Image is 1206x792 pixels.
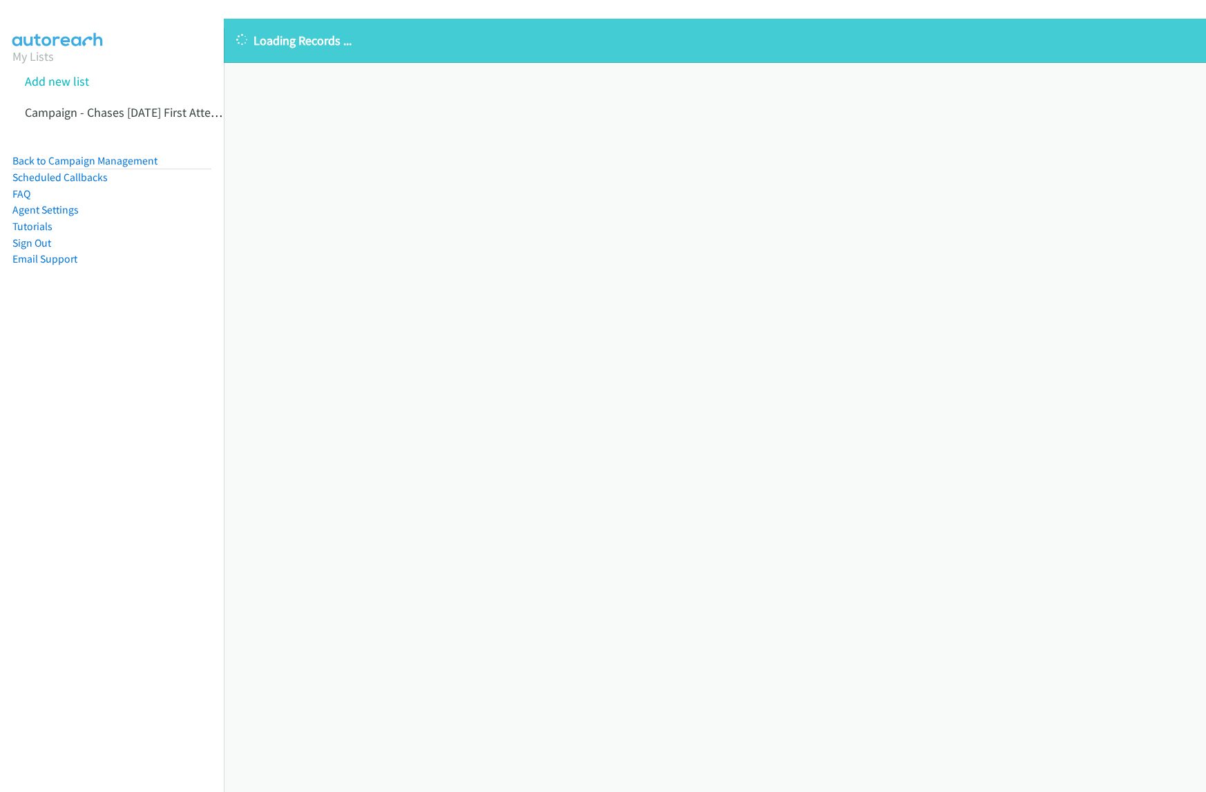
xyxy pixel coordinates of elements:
a: My Lists [12,48,54,64]
a: Tutorials [12,220,52,233]
a: FAQ [12,187,30,200]
p: Loading Records ... [236,31,1194,50]
a: Email Support [12,252,77,265]
a: Agent Settings [12,203,79,216]
a: Add new list [25,73,89,89]
a: Back to Campaign Management [12,154,157,167]
a: Campaign - Chases [DATE] First Attempt And Ongoings [25,104,308,120]
a: Scheduled Callbacks [12,171,108,184]
a: Sign Out [12,236,51,249]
